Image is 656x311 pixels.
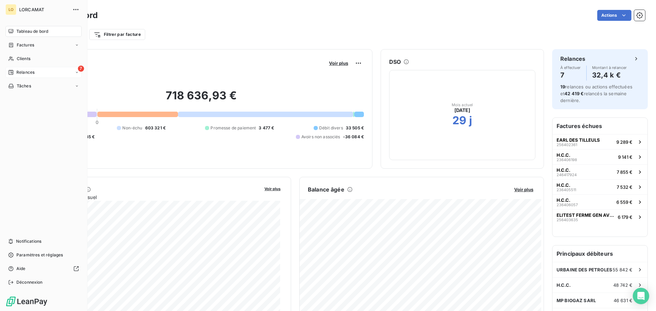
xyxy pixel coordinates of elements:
[552,118,647,134] h6: Factures échues
[616,139,632,145] span: 9 289 €
[16,238,41,244] span: Notifications
[343,134,364,140] span: -36 084 €
[613,267,632,272] span: 55 842 €
[557,188,576,192] span: 236405511
[17,56,30,62] span: Clients
[327,60,350,66] button: Voir plus
[557,298,596,303] span: MP BIOGAZ SARL
[514,187,533,192] span: Voir plus
[308,185,344,194] h6: Balance âgée
[17,83,31,89] span: Tâches
[557,152,570,158] span: H.C.C.
[262,185,283,192] button: Voir plus
[557,143,577,147] span: 256402361
[5,296,48,307] img: Logo LeanPay
[618,214,632,220] span: 6 179 €
[96,119,98,125] span: 0
[557,173,577,177] span: 246417924
[19,7,68,12] span: LORCAMAT
[512,186,535,193] button: Voir plus
[552,149,647,164] button: H.C.C.2364061989 141 €
[592,70,627,81] h4: 32,4 k €
[552,194,647,209] button: H.C.C.2364060576 559 €
[17,42,34,48] span: Factures
[552,245,647,262] h6: Principaux débiteurs
[564,91,584,96] span: 42 419 €
[557,218,578,222] span: 256403635
[557,137,600,143] span: EARL DES TILLEULS
[560,55,585,63] h6: Relances
[78,66,84,72] span: 7
[597,10,631,21] button: Actions
[452,114,466,127] h2: 29
[557,282,571,288] span: H.C.C.
[16,266,26,272] span: Aide
[552,209,647,224] button: ELITEST FERME GEN AVENIR2564036356 179 €
[346,125,364,131] span: 33 505 €
[16,279,43,285] span: Déconnexion
[557,212,615,218] span: ELITEST FERME GEN AVENIR
[557,197,570,203] span: H.C.C.
[259,125,274,131] span: 3 477 €
[633,288,649,304] div: Open Intercom Messenger
[552,179,647,194] button: H.C.C.2364055117 532 €
[16,69,35,75] span: Relances
[452,103,473,107] span: Mois actuel
[557,167,570,173] span: H.C.C.
[319,125,343,131] span: Débit divers
[614,298,632,303] span: 46 631 €
[560,84,632,103] span: relances ou actions effectuées et relancés la semaine dernière.
[617,169,632,175] span: 7 855 €
[617,184,632,190] span: 7 532 €
[469,114,472,127] h2: j
[618,154,632,160] span: 9 141 €
[592,66,627,70] span: Montant à relancer
[560,84,565,89] span: 19
[16,28,48,34] span: Tableau de bord
[557,182,570,188] span: H.C.C.
[122,125,142,131] span: Non-échu
[5,263,82,274] a: Aide
[552,134,647,149] button: EARL DES TILLEULS2564023619 289 €
[210,125,256,131] span: Promesse de paiement
[557,267,612,272] span: URBAINE DES PETROLES
[329,60,348,66] span: Voir plus
[89,29,145,40] button: Filtrer par facture
[16,252,63,258] span: Paramètres et réglages
[145,125,166,131] span: 603 321 €
[301,134,340,140] span: Avoirs non associés
[616,199,632,205] span: 6 559 €
[557,158,577,162] span: 236406198
[560,66,581,70] span: À effectuer
[39,89,364,109] h2: 718 636,93 €
[552,164,647,179] button: H.C.C.2464179247 855 €
[39,194,260,201] span: Chiffre d'affaires mensuel
[454,107,470,114] span: [DATE]
[389,58,401,66] h6: DSO
[560,70,581,81] h4: 7
[557,203,578,207] span: 236406057
[613,282,632,288] span: 48 742 €
[5,4,16,15] div: LO
[264,186,281,191] span: Voir plus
